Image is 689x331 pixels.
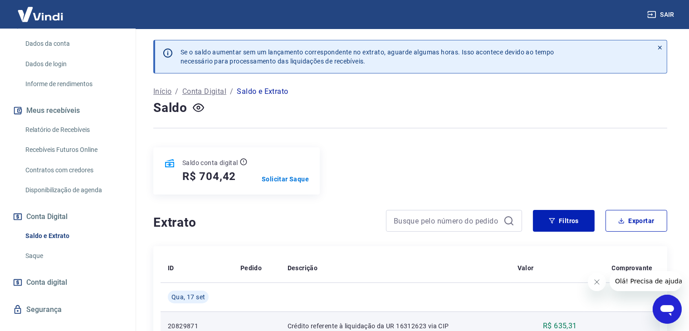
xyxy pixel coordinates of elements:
[11,273,125,292] a: Conta digital
[22,34,125,53] a: Dados da conta
[22,227,125,245] a: Saldo e Extrato
[11,300,125,320] a: Segurança
[22,141,125,159] a: Recebíveis Futuros Online
[11,207,125,227] button: Conta Digital
[168,263,174,273] p: ID
[610,271,682,291] iframe: Mensagem da empresa
[22,181,125,200] a: Disponibilização de agenda
[175,86,178,97] p: /
[182,158,238,167] p: Saldo conta digital
[182,169,236,184] h5: R$ 704,42
[230,86,233,97] p: /
[518,263,534,273] p: Valor
[588,273,606,291] iframe: Fechar mensagem
[240,263,262,273] p: Pedido
[153,214,375,232] h4: Extrato
[181,48,554,66] p: Se o saldo aumentar sem um lançamento correspondente no extrato, aguarde algumas horas. Isso acon...
[533,210,595,232] button: Filtros
[153,99,187,117] h4: Saldo
[22,161,125,180] a: Contratos com credores
[22,121,125,139] a: Relatório de Recebíveis
[394,214,500,228] input: Busque pelo número do pedido
[262,175,309,184] a: Solicitar Saque
[606,210,667,232] button: Exportar
[5,6,76,14] span: Olá! Precisa de ajuda?
[612,263,653,273] p: Comprovante
[22,75,125,93] a: Informe de rendimentos
[11,0,70,28] img: Vindi
[22,247,125,265] a: Saque
[153,86,171,97] a: Início
[11,101,125,121] button: Meus recebíveis
[182,86,226,97] a: Conta Digital
[26,276,67,289] span: Conta digital
[645,6,678,23] button: Sair
[171,292,205,302] span: Qua, 17 set
[168,321,226,331] p: 20829871
[288,263,318,273] p: Descrição
[237,86,288,97] p: Saldo e Extrato
[288,321,503,331] p: Crédito referente à liquidação da UR 16312623 via CIP
[653,295,682,324] iframe: Botão para abrir a janela de mensagens
[22,55,125,73] a: Dados de login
